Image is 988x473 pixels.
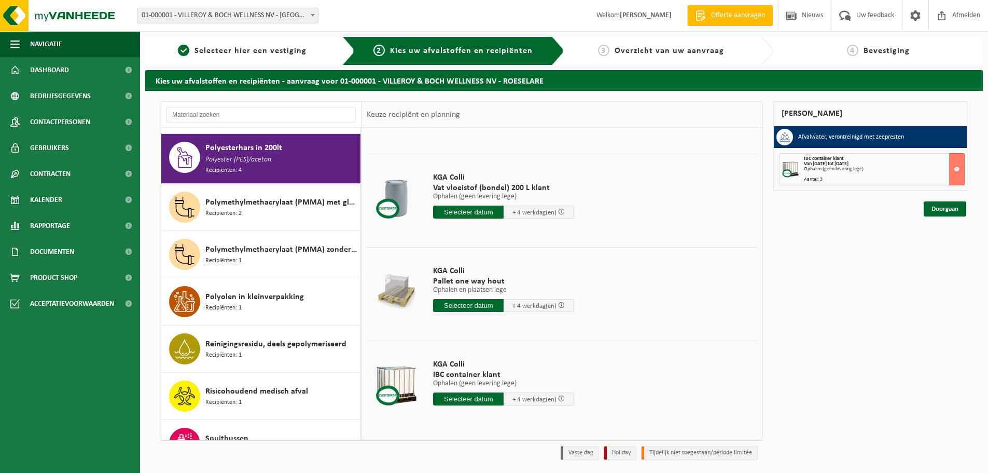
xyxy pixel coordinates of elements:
[137,8,318,23] span: 01-000001 - VILLEROY & BOCH WELLNESS NV - ROESELARE
[205,209,242,219] span: Recipiënten: 2
[687,5,773,26] a: Offerte aanvragen
[804,161,848,167] strong: Van [DATE] tot [DATE]
[137,8,318,23] span: 01-000001 - VILLEROY & BOCH WELLNESS NV - ROESELARE
[205,350,242,360] span: Recipiënten: 1
[178,45,189,56] span: 1
[30,291,114,317] span: Acceptatievoorwaarden
[433,287,574,294] p: Ophalen en plaatsen lege
[642,446,758,460] li: Tijdelijk niet toegestaan/période limitée
[30,109,90,135] span: Contactpersonen
[161,231,361,278] button: Polymethylmethacrylaat (PMMA) zonder glasvezel Recipiënten: 1
[161,420,361,467] button: Spuitbussen
[161,326,361,373] button: Reinigingsresidu, deels gepolymeriseerd Recipiënten: 1
[433,276,574,287] span: Pallet one way hout
[205,385,308,398] span: Risicohoudend medisch afval
[433,393,504,406] input: Selecteer datum
[604,446,636,460] li: Holiday
[30,187,62,213] span: Kalender
[433,172,574,183] span: KGA Colli
[433,183,574,193] span: Vat vloeistof (bondel) 200 L klant
[615,47,724,55] span: Overzicht van uw aanvraag
[561,446,599,460] li: Vaste dag
[361,102,465,128] div: Keuze recipiënt en planning
[166,107,356,123] input: Materiaal zoeken
[161,184,361,231] button: Polymethylmethacrylaat (PMMA) met glasvezel Recipiënten: 2
[205,244,358,256] span: Polymethylmethacrylaat (PMMA) zonder glasvezel
[30,83,91,109] span: Bedrijfsgegevens
[804,156,843,161] span: IBC container klant
[373,45,385,56] span: 2
[205,291,304,303] span: Polyolen in kleinverpakking
[433,380,574,387] p: Ophalen (geen levering lege)
[205,398,242,408] span: Recipiënten: 1
[512,396,556,403] span: + 4 werkdag(en)
[433,193,574,200] p: Ophalen (geen levering lege)
[708,10,768,21] span: Offerte aanvragen
[512,303,556,309] span: + 4 werkdag(en)
[512,209,556,216] span: + 4 werkdag(en)
[30,239,74,265] span: Documenten
[205,196,358,209] span: Polymethylmethacrylaat (PMMA) met glasvezel
[161,278,361,326] button: Polyolen in kleinverpakking Recipiënten: 1
[205,166,242,175] span: Recipiënten: 4
[205,433,248,445] span: Spuitbussen
[433,370,574,380] span: IBC container klant
[30,57,69,83] span: Dashboard
[433,359,574,370] span: KGA Colli
[30,161,71,187] span: Contracten
[205,154,271,166] span: Polyester (PES)/aceton
[804,177,964,182] div: Aantal: 3
[161,373,361,420] button: Risicohoudend medisch afval Recipiënten: 1
[205,142,282,154] span: Polyesterhars in 200lt
[620,11,672,19] strong: [PERSON_NAME]
[598,45,609,56] span: 3
[150,45,334,57] a: 1Selecteer hier een vestiging
[847,45,858,56] span: 4
[161,134,361,184] button: Polyesterhars in 200lt Polyester (PES)/aceton Recipiënten: 4
[205,303,242,313] span: Recipiënten: 1
[804,167,964,172] div: Ophalen (geen levering lege)
[433,266,574,276] span: KGA Colli
[205,338,346,350] span: Reinigingsresidu, deels gepolymeriseerd
[30,31,62,57] span: Navigatie
[30,265,77,291] span: Product Shop
[145,70,983,90] h2: Kies uw afvalstoffen en recipiënten - aanvraag voor 01-000001 - VILLEROY & BOCH WELLNESS NV - ROE...
[30,213,70,239] span: Rapportage
[390,47,533,55] span: Kies uw afvalstoffen en recipiënten
[194,47,307,55] span: Selecteer hier een vestiging
[773,101,967,126] div: [PERSON_NAME]
[433,299,504,312] input: Selecteer datum
[433,206,504,219] input: Selecteer datum
[864,47,910,55] span: Bevestiging
[205,256,242,266] span: Recipiënten: 1
[798,129,904,145] h3: Afvalwater, verontreinigd met zeepresten
[924,201,966,217] a: Doorgaan
[30,135,69,161] span: Gebruikers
